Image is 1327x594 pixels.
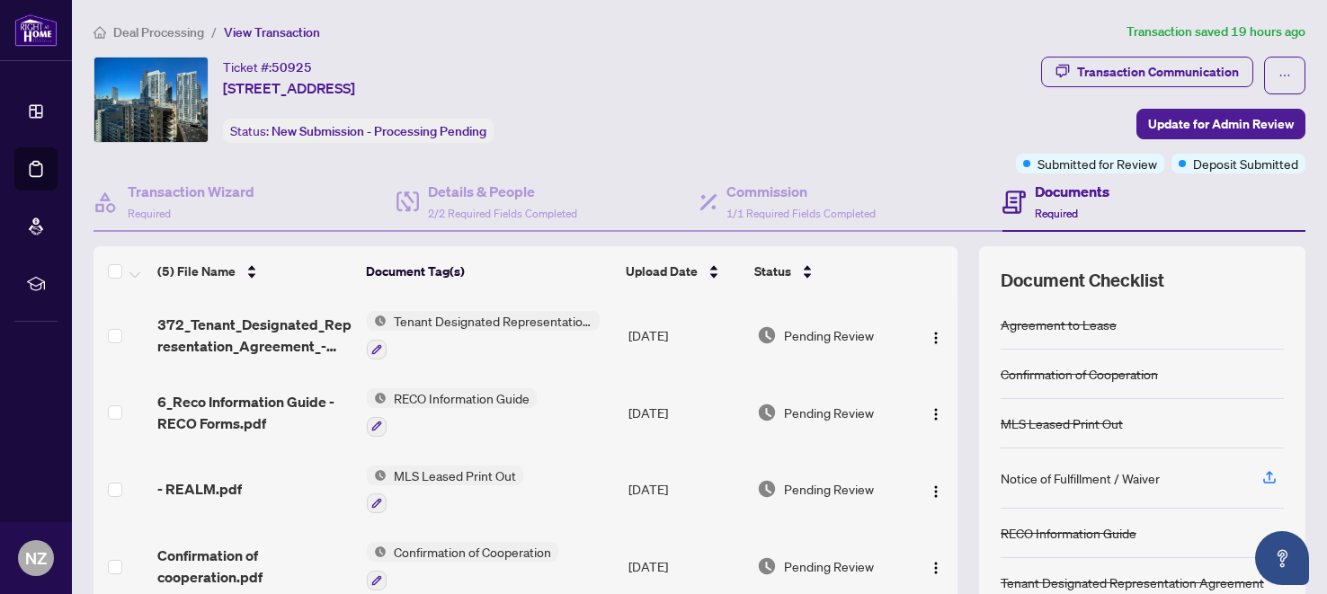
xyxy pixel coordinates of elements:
td: [DATE] [621,374,751,451]
span: 1/1 Required Fields Completed [726,207,876,220]
button: Update for Admin Review [1136,109,1305,139]
img: Document Status [757,556,777,576]
button: Status IconConfirmation of Cooperation [367,542,558,590]
span: - REALM.pdf [157,478,242,500]
button: Transaction Communication [1041,57,1253,87]
article: Transaction saved 19 hours ago [1127,22,1305,42]
div: Transaction Communication [1077,58,1239,86]
img: Status Icon [367,542,387,562]
span: Pending Review [784,403,874,422]
span: 50925 [272,59,312,75]
li: / [211,22,217,42]
button: Status IconRECO Information Guide [367,388,537,437]
div: MLS Leased Print Out [1001,413,1123,433]
span: ellipsis [1278,69,1291,82]
img: Logo [929,331,943,345]
span: Required [1035,207,1078,220]
span: home [94,26,106,39]
div: Agreement to Lease [1001,315,1117,334]
h4: Details & People [428,181,577,202]
span: [STREET_ADDRESS] [223,77,355,99]
span: Pending Review [784,479,874,499]
span: NZ [25,545,47,571]
th: Document Tag(s) [359,246,619,297]
h4: Documents [1035,181,1109,202]
img: Status Icon [367,311,387,331]
img: Status Icon [367,465,387,485]
span: Confirmation of Cooperation [387,542,558,562]
button: Logo [922,552,950,581]
span: 372_Tenant_Designated_Representation_Agreement_-_PropTx-[PERSON_NAME].pdf [157,314,352,357]
th: Status [747,246,908,297]
img: Logo [929,407,943,421]
div: Confirmation of Cooperation [1001,364,1158,384]
img: Logo [929,484,943,499]
img: Document Status [757,479,777,499]
span: New Submission - Processing Pending [272,123,486,139]
div: Ticket #: [223,57,312,77]
span: 2/2 Required Fields Completed [428,207,577,220]
button: Logo [922,321,950,350]
span: 6_Reco Information Guide - RECO Forms.pdf [157,391,352,434]
img: Document Status [757,325,777,345]
img: logo [14,13,58,47]
span: Deal Processing [113,24,204,40]
button: Status IconMLS Leased Print Out [367,465,523,514]
button: Open asap [1255,531,1309,585]
span: RECO Information Guide [387,388,537,408]
span: (5) File Name [157,262,236,281]
span: View Transaction [224,24,320,40]
img: Status Icon [367,388,387,408]
span: Document Checklist [1001,268,1164,293]
button: Status IconTenant Designated Representation Agreement [367,311,600,359]
div: Notice of Fulfillment / Waiver [1001,468,1160,488]
span: Pending Review [784,556,874,576]
span: Confirmation of cooperation.pdf [157,545,352,588]
img: IMG-C12275206_1.jpg [94,58,208,142]
div: Status: [223,119,494,143]
span: Pending Review [784,325,874,345]
span: Update for Admin Review [1148,110,1294,138]
h4: Transaction Wizard [128,181,254,202]
img: Document Status [757,403,777,422]
td: [DATE] [621,297,751,374]
td: [DATE] [621,451,751,528]
span: Status [754,262,791,281]
div: RECO Information Guide [1001,523,1136,543]
span: MLS Leased Print Out [387,465,523,485]
th: (5) File Name [150,246,358,297]
div: Tenant Designated Representation Agreement [1001,572,1264,592]
span: Upload Date [626,262,698,281]
span: Tenant Designated Representation Agreement [387,311,600,331]
span: Deposit Submitted [1193,154,1298,173]
h4: Commission [726,181,876,202]
th: Upload Date [619,246,747,297]
span: Submitted for Review [1038,154,1157,173]
button: Logo [922,398,950,427]
span: Required [128,207,171,220]
button: Logo [922,474,950,503]
img: Logo [929,561,943,575]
